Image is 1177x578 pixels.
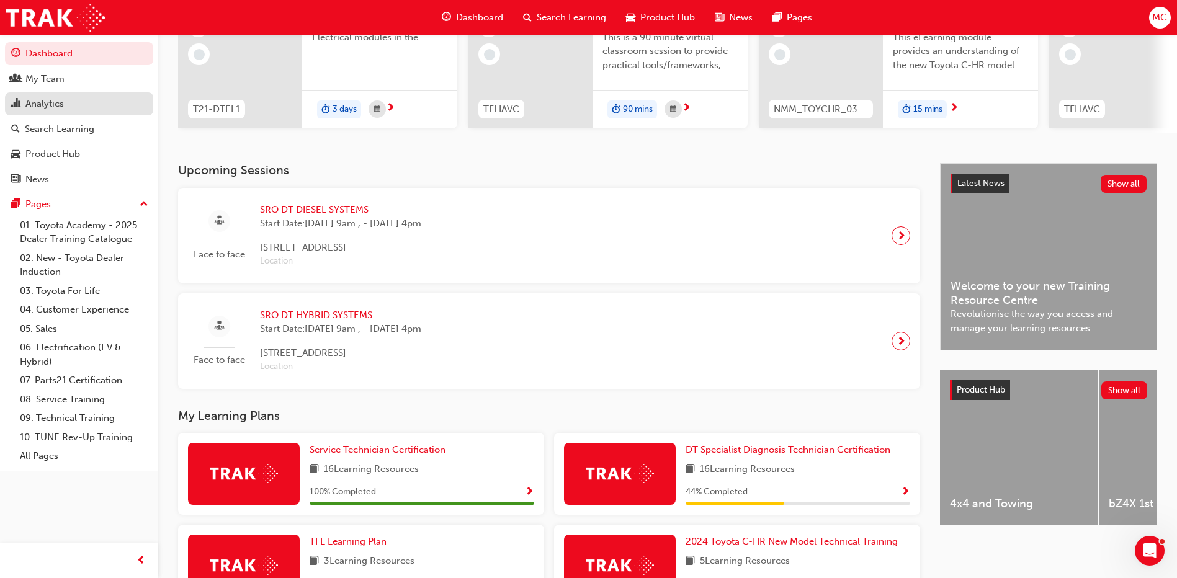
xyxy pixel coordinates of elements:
[260,308,421,322] span: SRO DT HYBRID SYSTEMS
[310,485,376,499] span: 100 % Completed
[374,102,380,117] span: calendar-icon
[15,319,153,339] a: 05. Sales
[260,346,421,360] span: [STREET_ADDRESS]
[1135,536,1165,566] iframe: Intercom live chat
[682,103,691,114] span: next-icon
[260,322,421,336] span: Start Date: [DATE] 9am , - [DATE] 4pm
[913,102,942,117] span: 15 mins
[670,102,676,117] span: calendar-icon
[623,102,653,117] span: 90 mins
[432,5,513,30] a: guage-iconDashboard
[456,11,503,25] span: Dashboard
[586,464,654,483] img: Trak
[1101,175,1147,193] button: Show all
[25,97,64,111] div: Analytics
[5,92,153,115] a: Analytics
[897,332,906,350] span: next-icon
[310,535,392,549] a: TFL Learning Plan
[11,99,20,110] span: chart-icon
[5,168,153,191] a: News
[210,464,278,483] img: Trak
[188,198,910,273] a: Face to faceSRO DT DIESEL SYSTEMSStart Date:[DATE] 9am , - [DATE] 4pm[STREET_ADDRESS]Location
[483,102,519,117] span: TFLIAVC
[194,49,205,60] span: learningRecordVerb_NONE-icon
[324,554,414,569] span: 3 Learning Resources
[951,307,1147,335] span: Revolutionise the way you access and manage your learning resources.
[513,5,616,30] a: search-iconSearch Learning
[729,11,753,25] span: News
[5,143,153,166] a: Product Hub
[15,409,153,428] a: 09. Technical Training
[260,254,421,269] span: Location
[686,535,903,549] a: 2024 Toyota C-HR New Model Technical Training
[5,40,153,193] button: DashboardMy TeamAnalyticsSearch LearningProduct HubNews
[686,485,748,499] span: 44 % Completed
[602,30,738,73] span: This is a 90 minute virtual classroom session to provide practical tools/frameworks, behaviours a...
[774,102,868,117] span: NMM_TOYCHR_032024_MODULE_1
[140,197,148,213] span: up-icon
[951,174,1147,193] a: Latest NewsShow all
[1064,102,1100,117] span: TFLIAVC
[178,163,920,177] h3: Upcoming Sessions
[15,371,153,390] a: 07. Parts21 Certification
[525,487,534,498] span: Show Progress
[484,49,495,60] span: learningRecordVerb_NONE-icon
[612,102,620,118] span: duration-icon
[893,30,1028,73] span: This eLearning module provides an understanding of the new Toyota C-HR model line-up and their Ka...
[310,444,445,455] span: Service Technician Certification
[25,172,49,187] div: News
[178,409,920,423] h3: My Learning Plans
[957,178,1005,189] span: Latest News
[774,49,785,60] span: learningRecordVerb_NONE-icon
[11,174,20,185] span: news-icon
[586,556,654,575] img: Trak
[950,497,1088,511] span: 4x4 and Towing
[11,74,20,85] span: people-icon
[705,5,763,30] a: news-iconNews
[15,428,153,447] a: 10. TUNE Rev-Up Training
[260,360,421,374] span: Location
[11,149,20,160] span: car-icon
[386,103,395,114] span: next-icon
[525,484,534,500] button: Show Progress
[1149,7,1171,29] button: MC
[15,300,153,319] a: 04. Customer Experience
[15,282,153,301] a: 03. Toyota For Life
[188,353,250,367] span: Face to face
[772,10,782,25] span: pages-icon
[260,241,421,255] span: [STREET_ADDRESS]
[260,216,421,231] span: Start Date: [DATE] 9am , - [DATE] 4pm
[715,10,724,25] span: news-icon
[700,462,795,478] span: 16 Learning Resources
[333,102,357,117] span: 3 days
[686,462,695,478] span: book-icon
[25,197,51,211] div: Pages
[1065,49,1076,60] span: learningRecordVerb_NONE-icon
[5,193,153,216] button: Pages
[626,10,635,25] span: car-icon
[787,11,812,25] span: Pages
[321,102,330,118] span: duration-icon
[5,118,153,141] a: Search Learning
[442,10,451,25] span: guage-icon
[193,102,240,117] span: T21-DTEL1
[951,279,1147,307] span: Welcome to your new Training Resource Centre
[188,247,250,262] span: Face to face
[324,462,419,478] span: 16 Learning Resources
[210,556,278,575] img: Trak
[949,103,959,114] span: next-icon
[136,553,146,569] span: prev-icon
[901,484,910,500] button: Show Progress
[15,447,153,466] a: All Pages
[15,338,153,371] a: 06. Electrification (EV & Hybrid)
[5,42,153,65] a: Dashboard
[686,536,898,547] span: 2024 Toyota C-HR New Model Technical Training
[1101,381,1148,399] button: Show all
[310,443,450,457] a: Service Technician Certification
[310,462,319,478] span: book-icon
[6,4,105,32] img: Trak
[11,48,20,60] span: guage-icon
[11,124,20,135] span: search-icon
[950,380,1147,400] a: Product HubShow all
